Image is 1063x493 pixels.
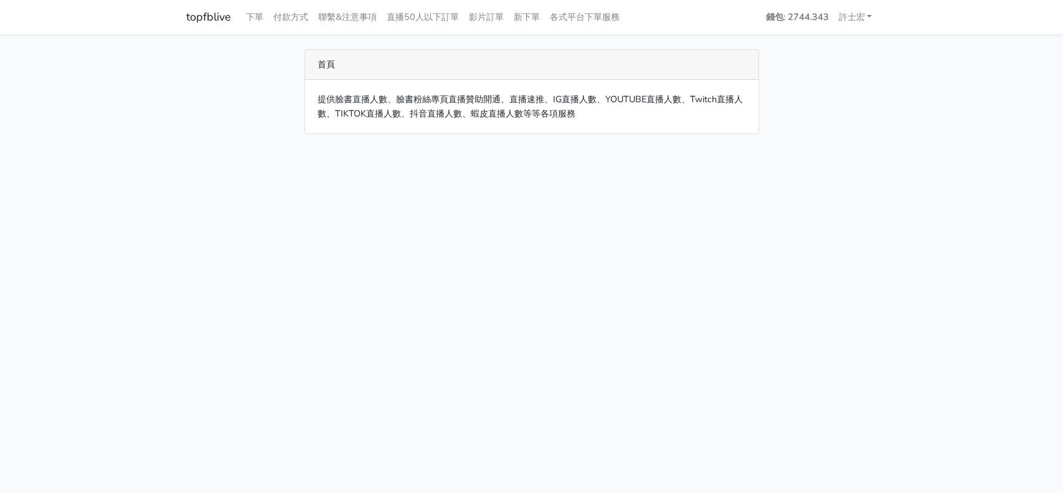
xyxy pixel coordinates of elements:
div: 提供臉書直播人數、臉書粉絲專頁直播贊助開通、直播速推、IG直播人數、YOUTUBE直播人數、Twitch直播人數、TIKTOK直播人數、抖音直播人數、蝦皮直播人數等等各項服務 [305,80,758,133]
a: 新下單 [509,5,545,29]
a: 各式平台下單服務 [545,5,625,29]
a: 下單 [241,5,268,29]
a: 許士宏 [834,5,877,29]
div: 首頁 [305,50,758,80]
strong: 錢包: 2744.343 [766,11,829,23]
a: 聯繫&注意事項 [313,5,382,29]
a: 錢包: 2744.343 [761,5,834,29]
a: 付款方式 [268,5,313,29]
a: 直播50人以下訂單 [382,5,464,29]
a: topfblive [186,5,231,29]
a: 影片訂單 [464,5,509,29]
